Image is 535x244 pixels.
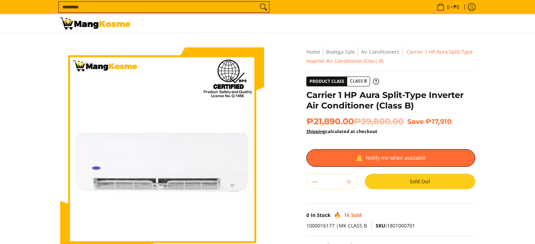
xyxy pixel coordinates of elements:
span: SKU: [376,222,387,229]
span: • [435,3,461,11]
nav: Breadcrumbs [306,47,475,66]
span: ₱17,910 [426,117,452,126]
a: Bodega Sale [326,48,355,55]
span: Carrier 1 HP Aura Split-Type Inverter Air Conditioner (Class B) [306,48,473,64]
span: Sold [351,212,362,218]
strong: calculated at checkout [306,128,377,134]
button: Sold Out [365,174,475,189]
span: ₱21,890.00 [306,116,404,127]
span: 0 [446,5,451,9]
span: 1801000701 [376,222,415,229]
nav: Main Menu [138,14,475,33]
h1: Carrier 1 HP Aura Split-Type Inverter Air Conditioner (Class B) [306,90,475,111]
span: Product Class [307,77,347,86]
span: In Stock [311,212,331,218]
a: Air Conditioners [361,48,399,55]
span: 1000016177 |MK CLASS B [306,222,367,229]
span: 0 [306,212,309,218]
del: ₱39,800.00 [354,116,404,127]
img: Carrier 1 HP Aura Split-Type Inverter Air Conditioner (Class B) | Mang Kosme [60,18,130,29]
span: 16 [344,212,350,218]
a: Shipping [306,128,325,134]
a: Home [306,48,320,55]
span: Class B [347,77,370,86]
a: Product Class Class B [306,77,379,86]
span: ₱0 [452,5,460,9]
span: Save [407,117,424,126]
button: Search [258,2,269,12]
